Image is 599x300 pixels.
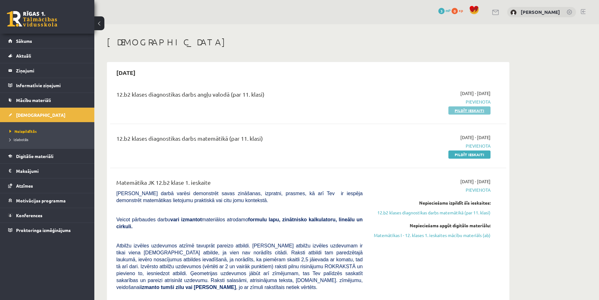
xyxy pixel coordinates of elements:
[9,128,88,134] a: Neizpildītās
[16,112,65,118] span: [DEMOGRAPHIC_DATA]
[446,8,451,13] span: mP
[16,212,42,218] span: Konferences
[438,8,451,13] a: 3 mP
[161,285,236,290] b: tumši zilu vai [PERSON_NAME]
[448,150,491,159] a: Pildīt ieskaiti
[459,8,463,13] span: xp
[16,38,32,44] span: Sākums
[372,187,491,193] span: Pievienota
[8,78,86,93] a: Informatīvie ziņojumi
[8,34,86,48] a: Sākums
[9,137,28,142] span: Izlabotās
[16,153,53,159] span: Digitālie materiāli
[8,48,86,63] a: Aktuāli
[116,90,363,102] div: 12.b2 klases diagnostikas darbs angļu valodā (par 11. klasi)
[460,178,491,185] span: [DATE] - [DATE]
[372,200,491,206] div: Nepieciešams izpildīt šīs ieskaites:
[460,90,491,97] span: [DATE] - [DATE]
[116,191,363,203] span: [PERSON_NAME] darbā varēsi demonstrēt savas zināšanas, izpratni, prasmes, kā arī Tev ir iespēja d...
[372,209,491,216] a: 12.b2 klases diagnostikas darbs matemātikā (par 11. klasi)
[170,217,202,222] b: vari izmantot
[8,164,86,178] a: Maksājumi
[372,222,491,229] div: Nepieciešams apgūt digitālo materiālu:
[116,134,363,146] div: 12.b2 klases diagnostikas darbs matemātikā (par 11. klasi)
[8,208,86,223] a: Konferences
[448,106,491,115] a: Pildīt ieskaiti
[8,63,86,78] a: Ziņojumi
[510,9,517,16] img: Ernests Muška
[9,129,37,134] span: Neizpildītās
[16,53,31,59] span: Aktuāli
[16,198,66,203] span: Motivācijas programma
[16,63,86,78] legend: Ziņojumi
[116,217,363,229] b: formulu lapu, zinātnisko kalkulatoru, lineālu un cirkuli.
[8,108,86,122] a: [DEMOGRAPHIC_DATA]
[372,143,491,149] span: Pievienota
[8,193,86,208] a: Motivācijas programma
[116,217,363,229] span: Veicot pārbaudes darbu materiālos atrodamo
[8,223,86,237] a: Proktoringa izmēģinājums
[141,285,159,290] b: izmanto
[8,93,86,107] a: Mācību materiāli
[16,78,86,93] legend: Informatīvie ziņojumi
[16,227,71,233] span: Proktoringa izmēģinājums
[116,243,363,290] span: Atbilžu izvēles uzdevumos atzīmē tavuprāt pareizo atbildi. [PERSON_NAME] atbilžu izvēles uzdevuma...
[521,9,560,15] a: [PERSON_NAME]
[7,11,57,27] a: Rīgas 1. Tālmācības vidusskola
[460,134,491,141] span: [DATE] - [DATE]
[16,183,33,189] span: Atzīmes
[452,8,458,14] span: 0
[107,37,509,48] h1: [DEMOGRAPHIC_DATA]
[110,65,142,80] h2: [DATE]
[372,99,491,105] span: Pievienota
[452,8,466,13] a: 0 xp
[8,149,86,163] a: Digitālie materiāli
[16,97,51,103] span: Mācību materiāli
[372,232,491,239] a: Matemātikas I - 12. klases 1. ieskaites mācību materiāls (ab)
[116,178,363,190] div: Matemātika JK 12.b2 klase 1. ieskaite
[8,178,86,193] a: Atzīmes
[9,137,88,142] a: Izlabotās
[16,164,86,178] legend: Maksājumi
[438,8,445,14] span: 3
